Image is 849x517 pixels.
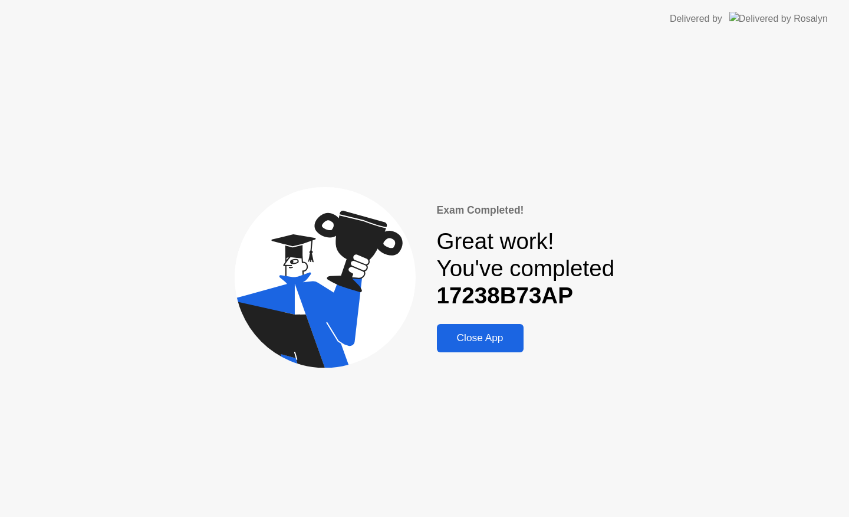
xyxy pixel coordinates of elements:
div: Exam Completed! [437,202,615,218]
button: Close App [437,324,524,352]
b: 17238B73AP [437,283,573,308]
div: Great work! You've completed [437,228,615,310]
div: Close App [440,332,520,344]
img: Delivered by Rosalyn [729,12,828,25]
div: Delivered by [670,12,722,26]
